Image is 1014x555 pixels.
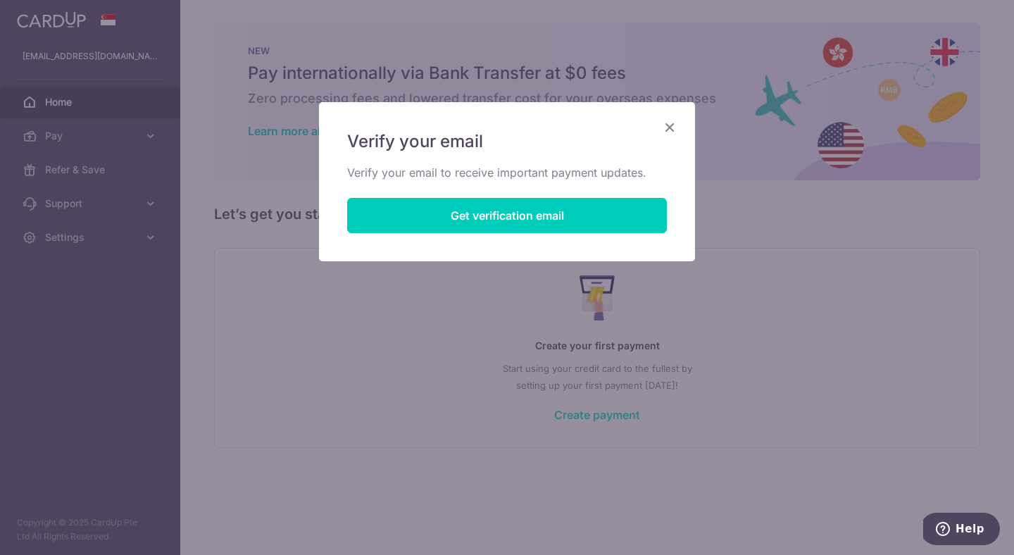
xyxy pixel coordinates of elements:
p: Verify your email to receive important payment updates. [347,164,667,181]
button: Close [661,119,678,136]
button: Get verification email [347,198,667,233]
iframe: Opens a widget where you can find more information [923,513,1000,548]
span: Verify your email [347,130,483,153]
